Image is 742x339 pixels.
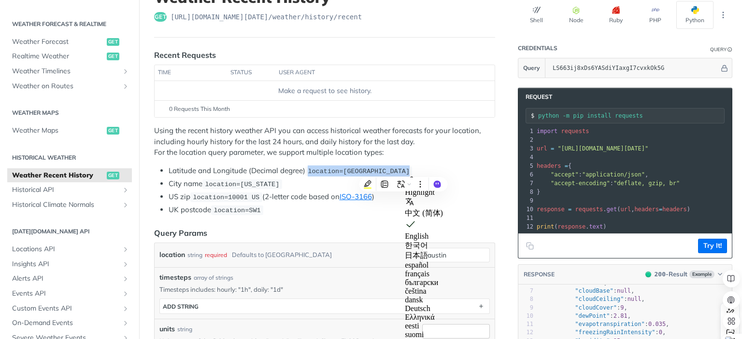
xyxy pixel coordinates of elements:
span: Weather Forecast [12,37,104,47]
a: Weather Mapsget [7,123,132,138]
button: Show subpages for Events API [122,290,129,298]
div: dansk [405,296,521,304]
span: location=SW1 [214,207,260,214]
button: Show subpages for Historical Climate Normals [122,201,129,209]
span: location=10001 US [193,194,259,201]
a: Historical APIShow subpages for Historical API [7,183,132,197]
span: Weather on Routes [12,81,119,91]
div: 1 [518,127,535,136]
div: Query Params [154,227,207,239]
span: Example [689,271,714,278]
h2: Weather Forecast & realtime [7,20,132,28]
div: 10 [518,312,533,320]
span: 0.035 [648,321,666,327]
span: get [107,127,119,135]
span: get [107,172,119,179]
span: "cloudCeiling" [575,296,624,302]
input: apikey [548,58,719,78]
li: UK postcode [169,204,495,216]
span: : , [540,287,634,294]
span: = [568,206,571,213]
span: "cloudCover" [575,304,617,311]
span: On-Demand Events [12,318,119,328]
span: . ( , ) [537,206,690,213]
div: 12 [518,328,533,337]
span: location=[US_STATE] [205,181,279,188]
button: 200200-ResultExample [641,270,727,279]
div: 11 [518,214,535,222]
span: Weather Recent History [12,171,104,180]
div: 7 [518,179,535,188]
span: "freezingRainIntensity" [575,329,655,336]
span: get [154,12,167,22]
li: US zip (2-letter code based on ) [169,191,495,203]
button: Show subpages for Custom Events API [122,305,129,312]
div: Defaults to [GEOGRAPHIC_DATA] [232,248,332,262]
span: headers [662,206,687,213]
div: 4 [518,153,535,162]
button: More Languages [716,8,730,22]
span: null [628,296,642,302]
a: On-Demand EventsShow subpages for On-Demand Events [7,316,132,330]
div: 中文 (简体) [405,208,521,218]
span: 200 [655,271,666,278]
h2: [DATE][DOMAIN_NAME] API [7,227,132,236]
span: url [620,206,631,213]
div: Recent Requests [154,49,216,61]
input: Request instructions [538,112,724,119]
span: Historical Climate Normals [12,200,119,210]
span: : , [540,321,669,327]
span: Events API [12,289,119,298]
span: 2.81 [614,312,628,319]
button: Show subpages for Weather Timelines [122,68,129,75]
a: Custom Events APIShow subpages for Custom Events API [7,301,132,316]
span: requests [575,206,603,213]
span: Weather Maps [12,126,104,136]
span: "dewPoint" [575,312,610,319]
span: Alerts API [12,274,119,284]
span: : , [540,296,645,302]
span: = [565,163,568,169]
div: български [405,278,521,287]
div: 2 [518,136,535,144]
div: string [187,248,202,262]
div: 8 [518,188,535,196]
div: français [405,270,521,278]
p: Using the recent history weather API you can access historical weather forecasts for your locatio... [154,125,495,158]
button: Show subpages for On-Demand Events [122,319,129,327]
span: Custom Events API [12,304,119,313]
span: 200 [645,271,651,277]
span: print [537,223,554,230]
button: Show subpages for Alerts API [122,275,129,283]
span: requests [561,128,589,135]
div: suomi [405,330,521,339]
span: "[URL][DOMAIN_NAME][DATE]" [557,145,648,152]
span: "values" [568,279,596,286]
div: 한국어 [405,241,521,251]
div: 10 [518,205,535,214]
button: Show subpages for Locations API [122,245,129,253]
button: Try It! [698,239,727,253]
div: 7 [518,287,533,295]
button: Node [557,1,595,29]
span: ( . ) [537,223,607,230]
div: 日本語 [405,251,521,261]
span: location=[GEOGRAPHIC_DATA] [308,168,410,175]
span: https://api.tomorrow.io/v4/weather/history/recent [171,12,362,22]
span: import [537,128,557,135]
span: : , [540,329,666,336]
div: Deutsch [405,304,521,313]
p: Timesteps includes: hourly: "1h", daily: "1d" [159,285,490,294]
a: ISO-3166 [340,192,372,201]
a: Alerts APIShow subpages for Alerts API [7,271,132,286]
button: Ruby [597,1,634,29]
div: - Result [655,270,687,279]
button: ADD string [160,299,489,313]
div: 8 [518,295,533,303]
span: : , [537,171,648,178]
a: Weather TimelinesShow subpages for Weather Timelines [7,64,132,79]
span: "cloudBase" [575,287,613,294]
div: Ελληνικά [405,313,521,322]
div: Credentials [518,44,557,52]
th: time [155,65,227,81]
